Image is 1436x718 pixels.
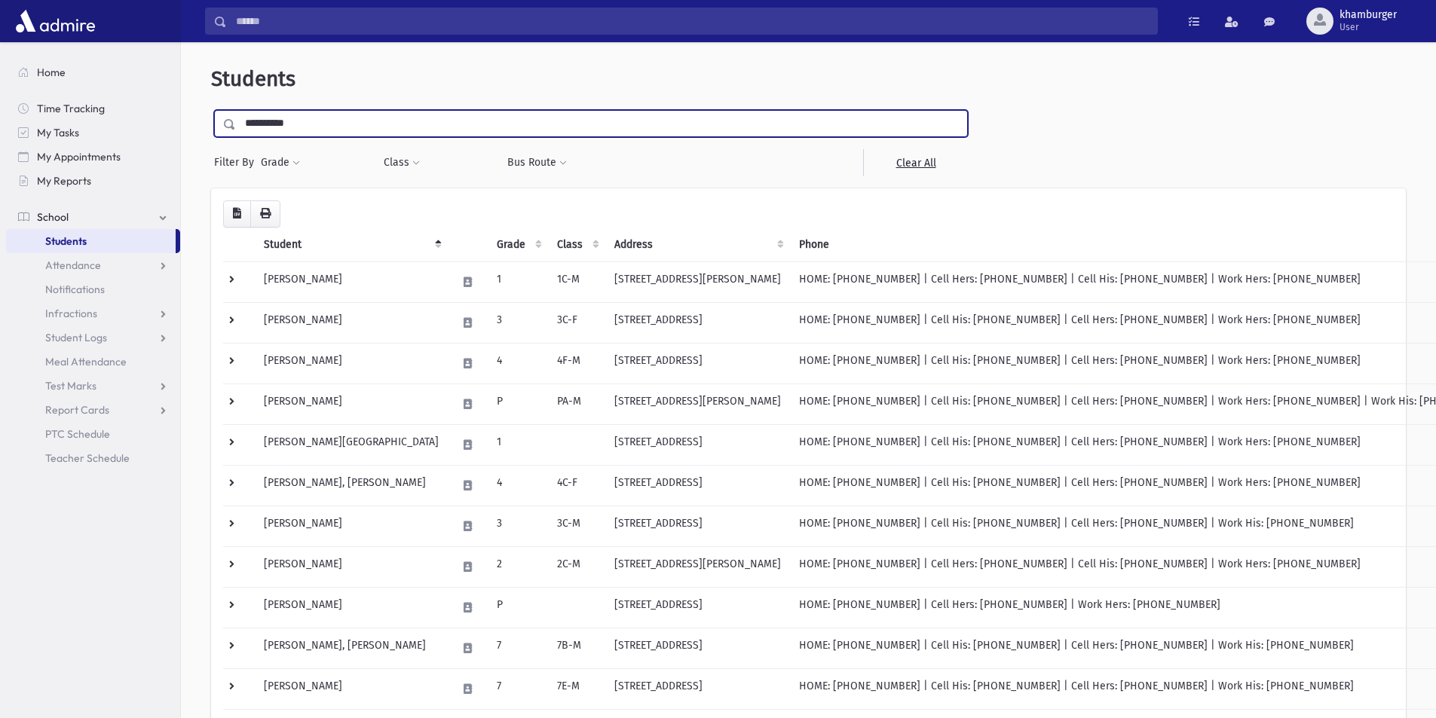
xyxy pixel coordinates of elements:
a: Report Cards [6,398,180,422]
span: Home [37,66,66,79]
span: Infractions [45,307,97,320]
td: [STREET_ADDRESS][PERSON_NAME] [605,546,790,587]
td: [STREET_ADDRESS] [605,587,790,628]
a: Infractions [6,301,180,325]
td: [STREET_ADDRESS] [605,424,790,465]
span: khamburger [1340,9,1397,21]
td: [STREET_ADDRESS] [605,343,790,383]
td: 7E-M [548,668,605,709]
td: 4C-F [548,465,605,506]
a: Meal Attendance [6,350,180,374]
a: PTC Schedule [6,422,180,446]
span: Student Logs [45,331,107,344]
td: [STREET_ADDRESS] [605,628,790,668]
td: 1 [488,261,548,302]
a: Time Tracking [6,96,180,121]
a: Student Logs [6,325,180,350]
td: [PERSON_NAME] [255,506,448,546]
td: 3 [488,506,548,546]
td: PA-M [548,383,605,424]
td: [PERSON_NAME] [255,343,448,383]
a: School [6,205,180,229]
td: [PERSON_NAME] [255,302,448,343]
td: P [488,383,548,424]
a: Home [6,60,180,84]
td: [STREET_ADDRESS] [605,506,790,546]
td: 2 [488,546,548,587]
button: CSV [223,200,251,228]
span: Students [211,66,295,91]
a: Notifications [6,277,180,301]
span: Filter By [214,154,260,170]
td: [PERSON_NAME] [255,383,448,424]
td: 2C-M [548,546,605,587]
td: 3C-F [548,302,605,343]
td: 4F-M [548,343,605,383]
a: Clear All [863,149,968,176]
a: Students [6,229,176,253]
td: [PERSON_NAME] [255,668,448,709]
span: Meal Attendance [45,355,127,368]
td: 7 [488,668,548,709]
a: Test Marks [6,374,180,398]
td: 4 [488,465,548,506]
th: Student: activate to sort column descending [255,228,448,262]
input: Search [227,8,1157,35]
span: Notifications [45,283,105,296]
span: User [1340,21,1397,33]
span: My Appointments [37,150,121,163]
a: Teacher Schedule [6,446,180,470]
td: [PERSON_NAME], [PERSON_NAME] [255,628,448,668]
button: Bus Route [507,149,568,176]
th: Address: activate to sort column ascending [605,228,790,262]
span: My Reports [37,174,91,188]
td: [STREET_ADDRESS][PERSON_NAME] [605,261,790,302]
img: AdmirePro [12,6,99,36]
span: Students [45,234,87,248]
th: Grade: activate to sort column ascending [488,228,548,262]
span: PTC Schedule [45,427,110,441]
a: My Tasks [6,121,180,145]
span: Attendance [45,258,101,272]
td: [STREET_ADDRESS] [605,668,790,709]
td: 1 [488,424,548,465]
td: [PERSON_NAME] [255,261,448,302]
a: Attendance [6,253,180,277]
td: [STREET_ADDRESS][PERSON_NAME] [605,383,790,424]
span: Test Marks [45,379,96,393]
td: 1C-M [548,261,605,302]
span: School [37,210,69,224]
td: [PERSON_NAME] [255,546,448,587]
button: Class [383,149,421,176]
td: 7 [488,628,548,668]
td: [PERSON_NAME], [PERSON_NAME] [255,465,448,506]
td: [PERSON_NAME] [255,587,448,628]
a: My Reports [6,169,180,193]
span: Report Cards [45,403,109,417]
a: My Appointments [6,145,180,169]
span: Teacher Schedule [45,451,130,465]
td: [STREET_ADDRESS] [605,465,790,506]
span: My Tasks [37,126,79,139]
td: 3C-M [548,506,605,546]
td: [STREET_ADDRESS] [605,302,790,343]
td: 7B-M [548,628,605,668]
td: P [488,587,548,628]
td: 4 [488,343,548,383]
span: Time Tracking [37,102,105,115]
td: 3 [488,302,548,343]
th: Class: activate to sort column ascending [548,228,605,262]
button: Print [250,200,280,228]
button: Grade [260,149,301,176]
td: [PERSON_NAME][GEOGRAPHIC_DATA] [255,424,448,465]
